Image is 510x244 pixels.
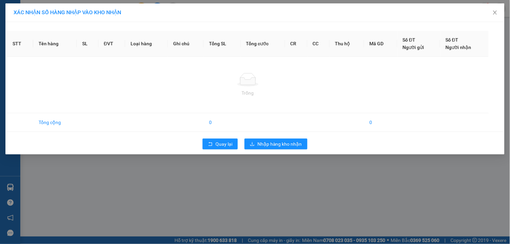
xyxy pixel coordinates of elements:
[492,10,498,15] span: close
[364,113,397,132] td: 0
[364,31,397,57] th: Mã GD
[446,37,459,43] span: Số ĐT
[7,31,33,57] th: STT
[403,45,424,50] span: Người gửi
[98,31,125,57] th: ĐVT
[486,3,505,22] button: Close
[204,113,241,132] td: 0
[168,31,204,57] th: Ghi chú
[208,142,213,147] span: rollback
[307,31,330,57] th: CC
[257,140,302,148] span: Nhập hàng kho nhận
[125,31,168,57] th: Loại hàng
[245,139,307,149] button: downloadNhập hàng kho nhận
[330,31,364,57] th: Thu hộ
[14,9,121,16] span: XÁC NHẬN SỐ HÀNG NHẬP VÀO KHO NHẬN
[215,140,232,148] span: Quay lại
[285,31,307,57] th: CR
[250,142,255,147] span: download
[13,89,483,97] div: Trống
[33,31,77,57] th: Tên hàng
[241,31,285,57] th: Tổng cước
[33,113,77,132] td: Tổng cộng
[403,37,416,43] span: Số ĐT
[204,31,241,57] th: Tổng SL
[203,139,238,149] button: rollbackQuay lại
[77,31,98,57] th: SL
[446,45,471,50] span: Người nhận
